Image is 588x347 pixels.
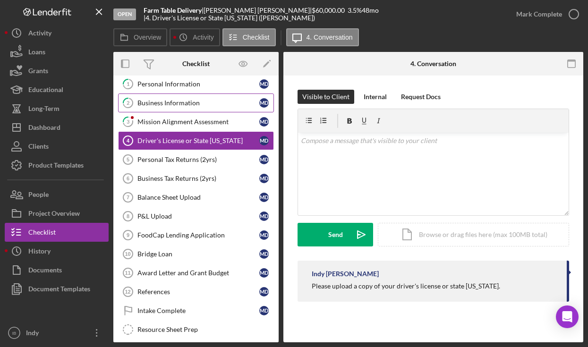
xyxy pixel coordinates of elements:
div: Long-Term [28,99,60,120]
div: 3.5 % [348,7,362,14]
div: M D [259,268,269,278]
a: People [5,185,109,204]
button: Grants [5,61,109,80]
div: Business Tax Returns (2yrs) [137,175,259,182]
div: Grants [28,61,48,83]
button: Loans [5,42,109,61]
a: 6Business Tax Returns (2yrs)MD [118,169,274,188]
div: 4. Conversation [410,60,456,68]
div: M D [259,306,269,315]
div: 48 mo [362,7,379,14]
div: Request Docs [401,90,441,104]
div: Bridge Loan [137,250,259,258]
a: 8P&L UploadMD [118,207,274,226]
label: Activity [193,34,213,41]
button: Request Docs [396,90,445,104]
div: M D [259,136,269,145]
div: Educational [28,80,63,102]
div: [PERSON_NAME] [PERSON_NAME] | [204,7,312,14]
a: 5Personal Tax Returns (2yrs)MD [118,150,274,169]
tspan: 8 [127,213,129,219]
a: Document Templates [5,279,109,298]
tspan: 7 [127,195,129,200]
tspan: 11 [125,270,130,276]
div: Personal Tax Returns (2yrs) [137,156,259,163]
button: Internal [359,90,392,104]
tspan: 9 [127,232,129,238]
button: Project Overview [5,204,109,223]
div: M D [259,155,269,164]
button: Mark Complete [507,5,583,24]
b: Farm Table Delivery [144,6,202,14]
button: Visible to Client [298,90,354,104]
button: Dashboard [5,118,109,137]
button: Checklist [5,223,109,242]
div: Activity [28,24,51,45]
button: Activity [170,28,220,46]
button: Long-Term [5,99,109,118]
a: 11Award Letter and Grant BudgetMD [118,263,274,282]
div: | [144,7,204,14]
div: Indy [PERSON_NAME] [312,270,379,278]
div: Open Intercom Messenger [556,305,579,328]
div: Checklist [182,60,210,68]
button: IBIndy [PERSON_NAME] [5,323,109,342]
div: Mission Alignment Assessment [137,118,259,126]
a: 2Business InformationMD [118,93,274,112]
a: 7Balance Sheet UploadMD [118,188,274,207]
div: Product Templates [28,156,84,177]
div: M D [259,79,269,89]
a: Documents [5,261,109,279]
div: Clients [28,137,49,158]
div: FoodCap Lending Application [137,231,259,239]
div: Documents [28,261,62,282]
a: 10Bridge LoanMD [118,245,274,263]
button: Clients [5,137,109,156]
label: Checklist [243,34,270,41]
a: 3Mission Alignment AssessmentMD [118,112,274,131]
tspan: 2 [127,100,129,106]
a: 1Personal InformationMD [118,75,274,93]
div: M D [259,287,269,296]
button: Educational [5,80,109,99]
div: Project Overview [28,204,80,225]
a: 9FoodCap Lending ApplicationMD [118,226,274,245]
label: 4. Conversation [307,34,353,41]
div: History [28,242,51,263]
div: Business Information [137,99,259,107]
text: IB [12,330,16,336]
div: M D [259,212,269,221]
div: Loans [28,42,45,64]
div: Mark Complete [516,5,562,24]
div: Visible to Client [302,90,349,104]
tspan: 12 [125,289,130,295]
a: Intake CompleteMD [118,301,274,320]
div: Checklist [28,223,56,244]
label: Overview [134,34,161,41]
button: Activity [5,24,109,42]
a: Resource Sheet Prep [118,320,274,339]
button: Overview [113,28,167,46]
div: | 4. Driver's License or State [US_STATE] ([PERSON_NAME]) [144,14,315,22]
tspan: 5 [127,157,129,162]
div: Personal Information [137,80,259,88]
button: History [5,242,109,261]
button: Product Templates [5,156,109,175]
div: P&L Upload [137,212,259,220]
div: M D [259,230,269,240]
div: Dashboard [28,118,60,139]
div: Driver's License or State [US_STATE] [137,137,259,144]
div: Open [113,8,136,20]
button: 4. Conversation [286,28,359,46]
div: M D [259,174,269,183]
div: References [137,288,259,296]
